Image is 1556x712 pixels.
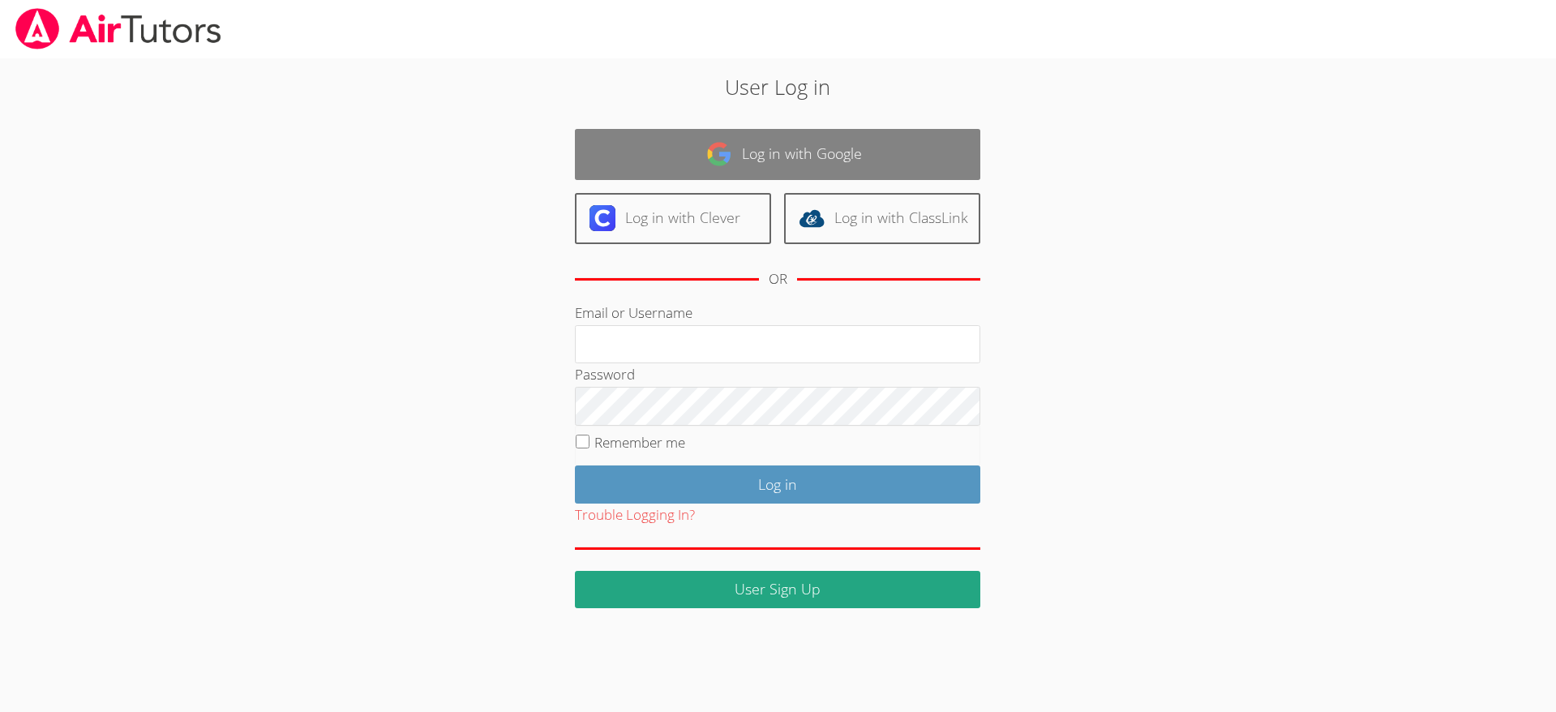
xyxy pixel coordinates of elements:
[14,8,223,49] img: airtutors_banner-c4298cdbf04f3fff15de1276eac7730deb9818008684d7c2e4769d2f7ddbe033.png
[575,571,980,609] a: User Sign Up
[358,71,1198,102] h2: User Log in
[769,268,787,291] div: OR
[575,303,692,322] label: Email or Username
[575,365,635,384] label: Password
[784,193,980,244] a: Log in with ClassLink
[799,205,825,231] img: classlink-logo-d6bb404cc1216ec64c9a2012d9dc4662098be43eaf13dc465df04b49fa7ab582.svg
[575,504,695,527] button: Trouble Logging In?
[575,193,771,244] a: Log in with Clever
[706,141,732,167] img: google-logo-50288ca7cdecda66e5e0955fdab243c47b7ad437acaf1139b6f446037453330a.svg
[589,205,615,231] img: clever-logo-6eab21bc6e7a338710f1a6ff85c0baf02591cd810cc4098c63d3a4b26e2feb20.svg
[594,433,685,452] label: Remember me
[575,129,980,180] a: Log in with Google
[575,465,980,504] input: Log in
